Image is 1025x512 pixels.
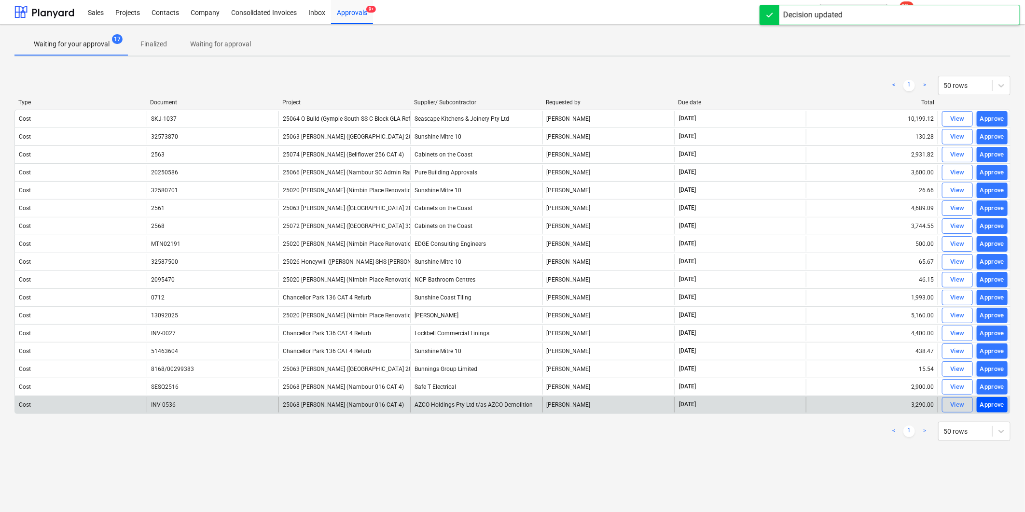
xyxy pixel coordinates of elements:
[806,343,938,359] div: 438.47
[679,204,697,212] span: [DATE]
[679,293,697,301] span: [DATE]
[410,200,542,216] div: Cabinets on the Coast
[806,361,938,377] div: 15.54
[679,347,697,355] span: [DATE]
[19,223,31,229] div: Cost
[942,183,973,198] button: View
[980,328,1005,339] div: Approve
[282,99,406,106] div: Project
[283,330,371,337] span: Chancellor Park 136 CAT 4 Refurb
[950,274,965,285] div: View
[980,221,1005,232] div: Approve
[151,169,178,176] div: 20250586
[410,254,542,270] div: Sunshine Mitre 10
[942,254,973,270] button: View
[542,254,674,270] div: [PERSON_NAME]
[679,240,697,248] span: [DATE]
[410,236,542,252] div: EDGE Consulting Engineers
[542,218,674,234] div: [PERSON_NAME]
[950,221,965,232] div: View
[151,151,165,158] div: 2563
[806,200,938,216] div: 4,689.09
[980,114,1005,125] div: Approve
[283,366,434,372] span: 25063 Keyton (Chancellor Park 209 CAT 4)
[542,290,674,305] div: [PERSON_NAME]
[977,361,1008,377] button: Approve
[942,236,973,252] button: View
[151,294,165,301] div: 0712
[679,383,697,391] span: [DATE]
[942,272,973,287] button: View
[806,147,938,162] div: 2,931.82
[679,311,697,319] span: [DATE]
[150,99,274,106] div: Document
[977,183,1008,198] button: Approve
[806,308,938,323] div: 5,160.00
[542,361,674,377] div: [PERSON_NAME]
[980,149,1005,160] div: Approve
[151,312,178,319] div: 13092025
[806,272,938,287] div: 46.15
[980,185,1005,196] div: Approve
[977,308,1008,323] button: Approve
[950,310,965,321] div: View
[942,129,973,144] button: View
[542,379,674,395] div: [PERSON_NAME]
[410,111,542,127] div: Seascape Kitchens & Joinery Pty Ltd
[977,200,1008,216] button: Approve
[542,272,674,287] div: [PERSON_NAME]
[942,326,973,341] button: View
[151,401,176,408] div: INV-0536
[950,167,965,178] div: View
[283,187,416,194] span: 25020 Patrick Lovekin (Nimbin Place Renovation)
[19,205,31,212] div: Cost
[410,343,542,359] div: Sunshine Mitre 10
[542,308,674,323] div: [PERSON_NAME]
[806,165,938,180] div: 3,600.00
[151,276,175,283] div: 2095470
[283,401,404,408] span: 25068 Keyton (Nambour 016 CAT 4)
[283,294,371,301] span: Chancellor Park 136 CAT 4 Refurb
[410,397,542,412] div: AZCO Holdings Pty Ltd t/as AZCO Demolition
[410,147,542,162] div: Cabinets on the Coast
[190,39,251,49] p: Waiting for approval
[283,241,416,247] span: 25020 Patrick Lovekin (Nimbin Place Renovation)
[977,111,1008,127] button: Approve
[679,257,697,266] span: [DATE]
[679,365,697,373] span: [DATE]
[151,384,179,390] div: SESQ2516
[283,205,434,212] span: 25063 Keyton (Chancellor Park 209 CAT 4)
[283,276,416,283] span: 25020 Patrick Lovekin (Nimbin Place Renovation)
[977,466,1025,512] iframe: Chat Widget
[283,151,404,158] span: 25074 Keyton (Bellflower 256 CAT 4)
[19,258,31,265] div: Cost
[950,399,965,411] div: View
[679,275,697,284] span: [DATE]
[679,329,697,337] span: [DATE]
[942,343,973,359] button: View
[980,382,1005,393] div: Approve
[806,379,938,395] div: 2,900.00
[410,272,542,287] div: NCP Bathroom Centres
[151,366,194,372] div: 8168/00299383
[19,115,31,122] div: Cost
[950,203,965,214] div: View
[942,111,973,127] button: View
[810,99,934,106] div: Total
[980,364,1005,375] div: Approve
[919,426,930,437] a: Next page
[414,99,538,106] div: Supplier/ Subcontractor
[151,348,178,355] div: 51463604
[283,133,434,140] span: 25063 Keyton (Chancellor Park 209 CAT 4)
[542,326,674,341] div: [PERSON_NAME]
[410,361,542,377] div: Bunnings Group Limited
[410,129,542,144] div: Sunshine Mitre 10
[151,223,165,229] div: 2568
[19,151,31,158] div: Cost
[679,114,697,123] span: [DATE]
[283,384,404,390] span: 25068 Keyton (Nambour 016 CAT 4)
[151,115,177,122] div: SKJ-1037
[942,361,973,377] button: View
[542,236,674,252] div: [PERSON_NAME]
[977,379,1008,395] button: Approve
